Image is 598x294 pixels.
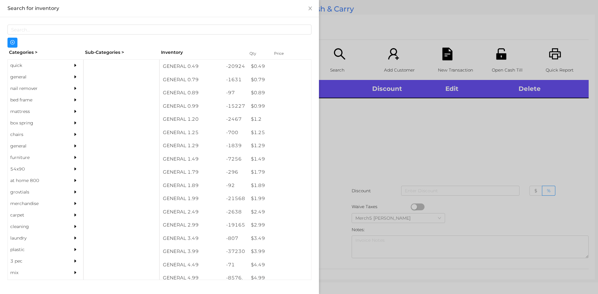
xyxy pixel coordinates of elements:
i: icon: caret-right [73,132,78,137]
div: $ 1.99 [248,192,311,205]
i: icon: caret-right [73,270,78,275]
i: icon: caret-right [73,201,78,206]
div: -92 [223,179,248,192]
div: at home 800 [8,175,64,186]
i: icon: caret-right [73,259,78,263]
div: $ 3.99 [248,245,311,258]
i: icon: caret-right [73,86,78,91]
div: -97 [223,86,248,100]
div: $ 1.25 [248,126,311,139]
div: -20924 [223,60,248,73]
div: quick [8,60,64,71]
div: cleaning [8,221,64,232]
div: $ 4.99 [248,271,311,285]
div: -1631 [223,73,248,86]
div: $ 0.49 [248,60,311,73]
div: GENERAL 3.49 [160,232,223,245]
div: GENERAL 2.99 [160,218,223,232]
div: -2467 [223,113,248,126]
div: general [8,140,64,152]
div: -2638 [223,205,248,219]
div: Search for inventory [7,5,311,12]
div: $ 1.89 [248,179,311,192]
div: -71 [223,258,248,272]
i: icon: caret-right [73,213,78,217]
div: GENERAL 0.79 [160,73,223,86]
div: $ 1.29 [248,139,311,152]
div: 3 pec [8,255,64,267]
div: GENERAL 0.99 [160,100,223,113]
div: GENERAL 3.99 [160,245,223,258]
i: icon: caret-right [73,109,78,114]
div: -700 [223,126,248,139]
div: -21568 [223,192,248,205]
div: $ 3.49 [248,232,311,245]
div: Inventory [161,49,242,56]
div: laundry [8,232,64,244]
div: $ 2.49 [248,205,311,219]
div: -19165 [223,218,248,232]
div: -1839 [223,139,248,152]
div: GENERAL 2.49 [160,205,223,219]
div: -296 [223,166,248,179]
div: -37230 [223,245,248,258]
div: merchandise [8,198,64,209]
i: icon: caret-right [73,75,78,79]
div: box spring [8,117,64,129]
i: icon: caret-right [73,144,78,148]
i: icon: caret-right [73,167,78,171]
div: -7256 [223,152,248,166]
div: $ 1.2 [248,113,311,126]
div: GENERAL 1.79 [160,166,223,179]
div: $ 1.79 [248,166,311,179]
div: mix [8,267,64,278]
div: $ 2.99 [248,218,311,232]
div: GENERAL 0.89 [160,86,223,100]
i: icon: close [308,6,313,11]
i: icon: caret-right [73,98,78,102]
div: general [8,71,64,83]
div: carpet [8,209,64,221]
i: icon: caret-right [73,178,78,183]
i: icon: caret-right [73,224,78,229]
div: $ 1.49 [248,152,311,166]
i: icon: caret-right [73,155,78,160]
div: 54x90 [8,163,64,175]
div: GENERAL 1.29 [160,139,223,152]
i: icon: caret-right [73,121,78,125]
div: $ 0.99 [248,100,311,113]
div: Sub-Categories > [83,48,159,57]
i: icon: caret-right [73,236,78,240]
button: icon: plus-circle [7,38,17,48]
div: GENERAL 1.20 [160,113,223,126]
div: furniture [8,152,64,163]
div: mattress [8,106,64,117]
div: GENERAL 1.89 [160,179,223,192]
div: chairs [8,129,64,140]
div: plastic [8,244,64,255]
div: GENERAL 1.25 [160,126,223,139]
i: icon: caret-right [73,190,78,194]
div: $ 4.49 [248,258,311,272]
i: icon: caret-right [73,247,78,252]
div: -807 [223,232,248,245]
div: GENERAL 4.49 [160,258,223,272]
div: nail remover [8,83,64,94]
div: Price [273,49,297,58]
div: GENERAL 0.49 [160,60,223,73]
div: appliances [8,278,64,290]
div: $ 0.89 [248,86,311,100]
div: grovtials [8,186,64,198]
div: bed frame [8,94,64,106]
div: Qty [248,49,267,58]
i: icon: caret-right [73,63,78,68]
input: Search... [7,25,311,35]
div: -8576.5 [223,271,248,292]
div: Categories > [7,48,83,57]
div: -15227 [223,100,248,113]
div: GENERAL 1.99 [160,192,223,205]
div: GENERAL 4.99 [160,271,223,285]
div: $ 0.79 [248,73,311,86]
div: GENERAL 1.49 [160,152,223,166]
